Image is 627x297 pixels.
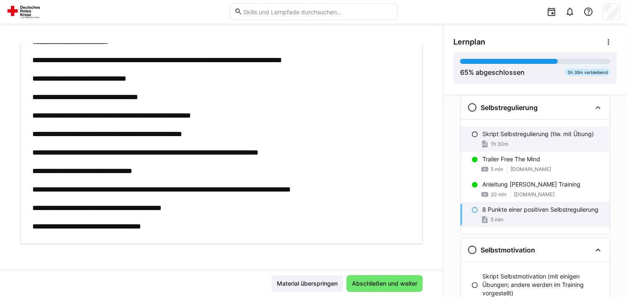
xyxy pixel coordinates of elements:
[491,191,507,198] span: 20 min
[453,37,485,47] span: Lernplan
[242,8,393,16] input: Skills und Lernpfade durchsuchen…
[482,180,580,189] p: Anleitung [PERSON_NAME] Training
[482,205,598,214] p: 8 Punkte einer positiven Selbstregulierung
[460,68,468,76] span: 65
[481,246,535,254] h3: Selbstmotivation
[491,141,508,147] span: 1h 30m
[351,279,419,288] span: Abschließen und weiter
[491,216,503,223] span: 5 min
[481,103,538,112] h3: Selbstregulierung
[491,166,503,173] span: 5 min
[276,279,339,288] span: Material überspringen
[565,69,610,76] div: 5h 30m verbleibend
[460,67,525,77] div: % abgeschlossen
[346,275,423,292] button: Abschließen und weiter
[514,191,554,198] span: [DOMAIN_NAME]
[510,166,551,173] span: [DOMAIN_NAME]
[271,275,343,292] button: Material überspringen
[482,130,594,138] p: Skript Selbstregulierung (tlw. mit Übung)
[482,155,540,163] p: Trailer Free The Mind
